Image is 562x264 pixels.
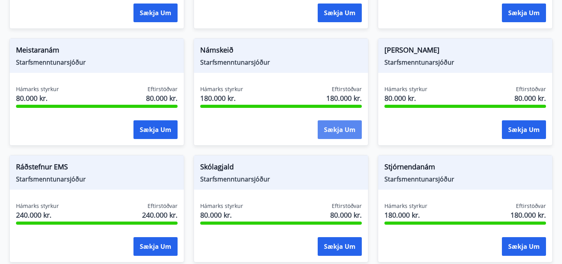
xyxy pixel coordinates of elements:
[516,85,546,93] span: Eftirstöðvar
[148,202,178,210] span: Eftirstöðvar
[332,202,362,210] span: Eftirstöðvar
[16,45,178,58] span: Meistaranám
[330,210,362,220] span: 80.000 kr.
[332,85,362,93] span: Eftirstöðvar
[384,162,546,175] span: Stjórnendanám
[133,4,178,22] button: Sækja um
[146,93,178,103] span: 80.000 kr.
[200,210,243,220] span: 80.000 kr.
[16,202,59,210] span: Hámarks styrkur
[516,202,546,210] span: Eftirstöðvar
[514,93,546,103] span: 80.000 kr.
[318,4,362,22] button: Sækja um
[318,237,362,256] button: Sækja um
[200,85,243,93] span: Hámarks styrkur
[16,58,178,67] span: Starfsmenntunarsjóður
[200,202,243,210] span: Hámarks styrkur
[502,120,546,139] button: Sækja um
[148,85,178,93] span: Eftirstöðvar
[16,210,59,220] span: 240.000 kr.
[200,175,362,183] span: Starfsmenntunarsjóður
[200,162,362,175] span: Skólagjald
[200,58,362,67] span: Starfsmenntunarsjóður
[384,202,427,210] span: Hámarks styrkur
[384,85,427,93] span: Hámarks styrkur
[142,210,178,220] span: 240.000 kr.
[384,210,427,220] span: 180.000 kr.
[384,93,427,103] span: 80.000 kr.
[384,45,546,58] span: [PERSON_NAME]
[16,93,59,103] span: 80.000 kr.
[326,93,362,103] span: 180.000 kr.
[502,4,546,22] button: Sækja um
[200,45,362,58] span: Námskeið
[384,58,546,67] span: Starfsmenntunarsjóður
[16,162,178,175] span: Ráðstefnur EMS
[502,237,546,256] button: Sækja um
[133,237,178,256] button: Sækja um
[318,120,362,139] button: Sækja um
[16,85,59,93] span: Hámarks styrkur
[510,210,546,220] span: 180.000 kr.
[16,175,178,183] span: Starfsmenntunarsjóður
[200,93,243,103] span: 180.000 kr.
[133,120,178,139] button: Sækja um
[384,175,546,183] span: Starfsmenntunarsjóður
